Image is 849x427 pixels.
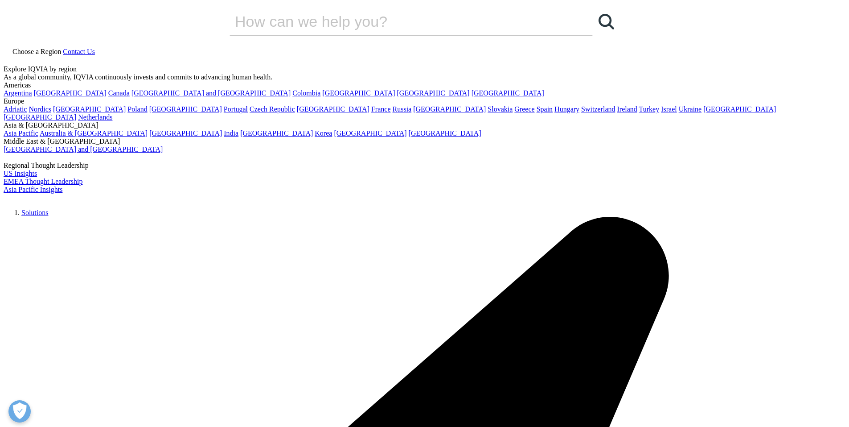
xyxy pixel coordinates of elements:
a: Contact Us [63,48,95,55]
a: Israel [661,105,677,113]
a: Hungary [554,105,579,113]
a: Switzerland [581,105,615,113]
a: [GEOGRAPHIC_DATA] [240,129,313,137]
a: [GEOGRAPHIC_DATA] [53,105,126,113]
input: Search [230,8,567,35]
a: Poland [127,105,147,113]
a: Ireland [617,105,637,113]
a: Slovakia [488,105,513,113]
a: Asia Pacific [4,129,38,137]
a: [GEOGRAPHIC_DATA] [413,105,486,113]
a: [GEOGRAPHIC_DATA] [703,105,776,113]
a: [GEOGRAPHIC_DATA] and [GEOGRAPHIC_DATA] [4,145,163,153]
a: [GEOGRAPHIC_DATA] [149,105,222,113]
a: Greece [514,105,534,113]
div: Europe [4,97,845,105]
div: Explore IQVIA by region [4,65,845,73]
a: Netherlands [78,113,112,121]
a: Argentina [4,89,32,97]
span: Choose a Region [12,48,61,55]
a: Turkey [639,105,660,113]
a: [GEOGRAPHIC_DATA] [149,129,222,137]
a: Australia & [GEOGRAPHIC_DATA] [40,129,148,137]
a: [GEOGRAPHIC_DATA] [334,129,406,137]
a: Adriatic [4,105,27,113]
a: [GEOGRAPHIC_DATA] [397,89,470,97]
a: Solutions [21,209,48,216]
a: Korea [315,129,332,137]
div: As a global community, IQVIA continuously invests and commits to advancing human health. [4,73,845,81]
a: [GEOGRAPHIC_DATA] [409,129,481,137]
a: Canada [108,89,130,97]
a: Russia [393,105,412,113]
a: Asia Pacific Insights [4,186,62,193]
a: France [371,105,391,113]
button: Abrir preferências [8,400,31,423]
a: India [224,129,238,137]
div: Americas [4,81,845,89]
a: Nordics [29,105,51,113]
div: Middle East & [GEOGRAPHIC_DATA] [4,137,845,145]
a: [GEOGRAPHIC_DATA] [4,113,76,121]
svg: Search [599,14,614,29]
a: [GEOGRAPHIC_DATA] [297,105,369,113]
div: Asia & [GEOGRAPHIC_DATA] [4,121,845,129]
a: [GEOGRAPHIC_DATA] [34,89,107,97]
a: Ukraine [679,105,702,113]
a: US Insights [4,170,37,177]
a: [GEOGRAPHIC_DATA] [322,89,395,97]
a: Spain [537,105,553,113]
a: Search [593,8,619,35]
a: [GEOGRAPHIC_DATA] and [GEOGRAPHIC_DATA] [131,89,291,97]
a: Portugal [224,105,248,113]
a: Colombia [292,89,320,97]
a: Czech Republic [250,105,295,113]
a: EMEA Thought Leadership [4,178,82,185]
div: Regional Thought Leadership [4,162,845,170]
a: [GEOGRAPHIC_DATA] [472,89,544,97]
